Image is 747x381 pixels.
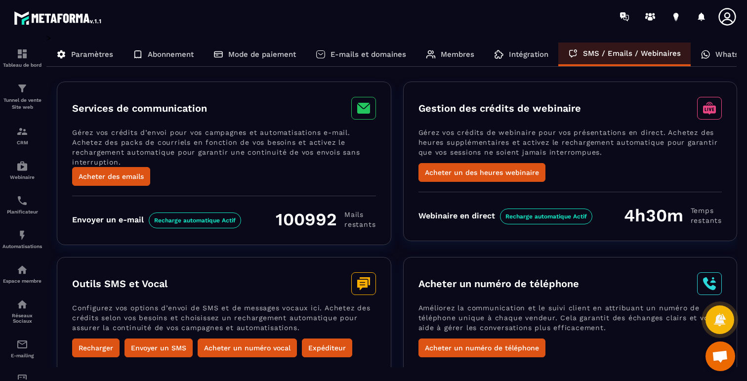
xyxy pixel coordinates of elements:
div: Webinaire en direct [418,211,592,220]
div: 100992 [276,209,375,230]
a: automationsautomationsWebinaire [2,153,42,187]
h3: Acheter un numéro de téléphone [418,278,579,290]
p: Abonnement [148,50,194,59]
button: Acheter un des heures webinaire [418,163,545,182]
p: Planificateur [2,209,42,214]
p: E-mailing [2,353,42,358]
button: Acheter un numéro vocal [198,339,297,357]
p: CRM [2,140,42,145]
p: Mode de paiement [228,50,296,59]
p: Configurez vos options d’envoi de SMS et de messages vocaux ici. Achetez des crédits selon vos be... [72,303,376,339]
a: emailemailE-mailing [2,331,42,366]
button: Expéditeur [302,339,352,357]
p: Gérez vos crédits d’envoi pour vos campagnes et automatisations e-mail. Achetez des packs de cour... [72,127,376,167]
p: Gérez vos crédits de webinaire pour vos présentations en direct. Achetez des heures supplémentair... [418,127,722,163]
p: E-mails et domaines [331,50,406,59]
h3: Services de communication [72,102,207,114]
p: Webinaire [2,174,42,180]
h3: Gestion des crédits de webinaire [418,102,581,114]
p: Espace membre [2,278,42,284]
span: restants [344,219,375,229]
div: 4h30m [624,205,722,226]
img: email [16,339,28,350]
span: Temps [691,206,722,215]
a: automationsautomationsEspace membre [2,256,42,291]
img: formation [16,48,28,60]
p: SMS / Emails / Webinaires [583,49,681,58]
img: formation [16,126,28,137]
a: formationformationTunnel de vente Site web [2,75,42,118]
p: Réseaux Sociaux [2,313,42,324]
span: Recharge automatique Actif [500,209,592,224]
p: Tableau de bord [2,62,42,68]
img: automations [16,160,28,172]
a: automationsautomationsAutomatisations [2,222,42,256]
a: formationformationCRM [2,118,42,153]
p: Membres [441,50,474,59]
span: Mails [344,210,375,219]
button: Acheter un numéro de téléphone [418,339,545,357]
button: Acheter des emails [72,167,150,186]
span: Recharge automatique Actif [149,212,241,228]
a: schedulerschedulerPlanificateur [2,187,42,222]
div: Ouvrir le chat [705,341,735,371]
p: Tunnel de vente Site web [2,97,42,111]
p: Paramètres [71,50,113,59]
p: Automatisations [2,244,42,249]
img: social-network [16,298,28,310]
img: scheduler [16,195,28,207]
p: Intégration [509,50,548,59]
button: Envoyer un SMS [124,339,193,357]
img: logo [14,9,103,27]
span: restants [691,215,722,225]
a: social-networksocial-networkRéseaux Sociaux [2,291,42,331]
img: formation [16,83,28,94]
div: Envoyer un e-mail [72,215,241,224]
h3: Outils SMS et Vocal [72,278,167,290]
img: automations [16,264,28,276]
a: formationformationTableau de bord [2,41,42,75]
img: automations [16,229,28,241]
button: Recharger [72,339,120,357]
p: Améliorez la communication et le suivi client en attribuant un numéro de téléphone unique à chaqu... [418,303,722,339]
